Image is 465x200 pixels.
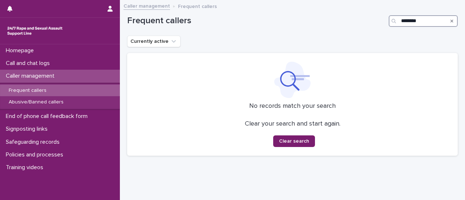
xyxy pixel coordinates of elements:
[3,99,69,105] p: Abusive/Banned callers
[3,73,60,79] p: Caller management
[6,24,64,38] img: rhQMoQhaT3yELyF149Cw
[3,139,65,146] p: Safeguarding records
[136,102,449,110] p: No records match your search
[3,47,40,54] p: Homepage
[3,151,69,158] p: Policies and processes
[3,164,49,171] p: Training videos
[3,113,93,120] p: End of phone call feedback form
[273,135,315,147] button: Clear search
[127,16,386,26] h1: Frequent callers
[279,139,309,144] span: Clear search
[245,120,340,128] p: Clear your search and start again.
[178,2,217,10] p: Frequent callers
[389,15,458,27] input: Search
[3,126,53,132] p: Signposting links
[3,60,56,67] p: Call and chat logs
[124,1,170,10] a: Caller management
[3,87,52,94] p: Frequent callers
[127,36,181,47] button: Currently active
